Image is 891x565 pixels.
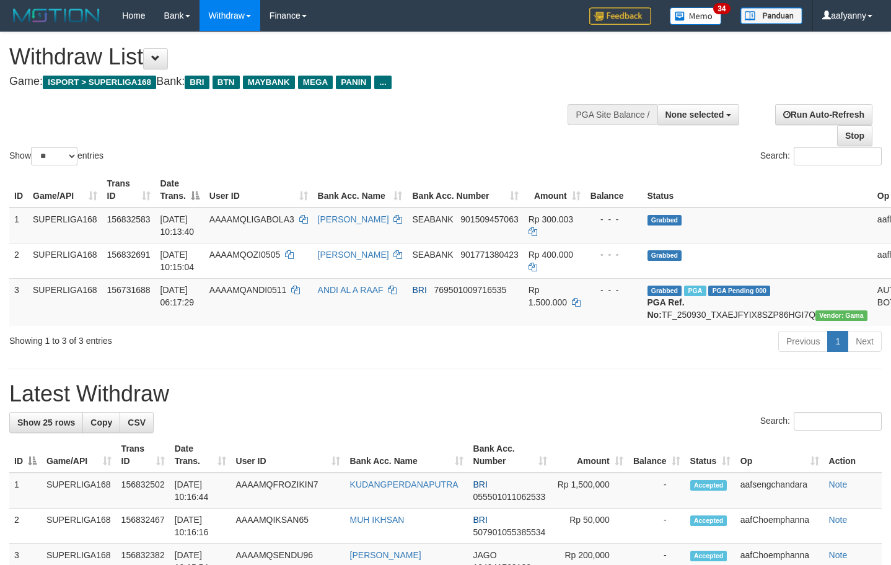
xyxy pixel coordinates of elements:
a: Copy [82,412,120,433]
span: Grabbed [647,286,682,296]
div: - - - [590,248,638,261]
img: Button%20Memo.svg [670,7,722,25]
th: ID [9,172,28,208]
span: PANIN [336,76,371,89]
span: None selected [665,110,724,120]
span: [DATE] 10:13:40 [160,214,195,237]
span: Accepted [690,551,727,561]
span: Rp 300.003 [529,214,573,224]
span: Copy 769501009716535 to clipboard [434,285,507,295]
img: MOTION_logo.png [9,6,103,25]
span: 156832691 [107,250,151,260]
span: Rp 400.000 [529,250,573,260]
a: KUDANGPERDANAPUTRA [350,480,459,489]
a: Stop [837,125,872,146]
td: 1 [9,208,28,243]
th: Trans ID: activate to sort column ascending [116,437,170,473]
span: CSV [128,418,146,427]
span: BRI [412,285,426,295]
span: 156832583 [107,214,151,224]
a: Run Auto-Refresh [775,104,872,125]
th: Game/API: activate to sort column ascending [28,172,102,208]
span: Copy 055501011062533 to clipboard [473,492,546,502]
span: MAYBANK [243,76,295,89]
span: MEGA [298,76,333,89]
div: - - - [590,213,638,226]
input: Search: [794,147,882,165]
a: Next [848,331,882,352]
th: Balance: activate to sort column ascending [628,437,685,473]
td: SUPERLIGA168 [28,208,102,243]
td: SUPERLIGA168 [28,278,102,326]
a: Previous [778,331,828,352]
span: Grabbed [647,250,682,261]
td: 2 [9,243,28,278]
td: [DATE] 10:16:16 [170,509,231,544]
button: None selected [657,104,740,125]
td: - [628,473,685,509]
img: Feedback.jpg [589,7,651,25]
span: AAAAMQANDI0511 [209,285,287,295]
th: Date Trans.: activate to sort column descending [156,172,204,208]
img: panduan.png [740,7,802,24]
td: [DATE] 10:16:44 [170,473,231,509]
span: Show 25 rows [17,418,75,427]
td: 156832467 [116,509,170,544]
input: Search: [794,412,882,431]
th: Amount: activate to sort column ascending [524,172,586,208]
span: Copy 901771380423 to clipboard [460,250,518,260]
span: BRI [473,515,488,525]
th: Trans ID: activate to sort column ascending [102,172,156,208]
a: [PERSON_NAME] [318,250,389,260]
th: Game/API: activate to sort column ascending [42,437,116,473]
span: Accepted [690,480,727,491]
a: Note [829,515,848,525]
span: AAAAMQOZI0505 [209,250,280,260]
td: 1 [9,473,42,509]
th: Status: activate to sort column ascending [685,437,735,473]
span: Copy [90,418,112,427]
td: AAAAMQIKSAN65 [231,509,345,544]
label: Show entries [9,147,103,165]
td: aafChoemphanna [735,509,824,544]
h4: Game: Bank: [9,76,582,88]
span: SEABANK [412,250,453,260]
span: AAAAMQLIGABOLA3 [209,214,294,224]
span: Grabbed [647,215,682,226]
b: PGA Ref. No: [647,297,685,320]
span: [DATE] 06:17:29 [160,285,195,307]
th: Bank Acc. Number: activate to sort column ascending [407,172,523,208]
a: Note [829,550,848,560]
span: PGA Pending [708,286,770,296]
th: User ID: activate to sort column ascending [204,172,313,208]
th: Bank Acc. Name: activate to sort column ascending [345,437,468,473]
span: [DATE] 10:15:04 [160,250,195,272]
a: ANDI AL A RAAF [318,285,384,295]
span: JAGO [473,550,497,560]
th: Action [824,437,882,473]
td: 2 [9,509,42,544]
h1: Withdraw List [9,45,582,69]
div: - - - [590,284,638,296]
a: Show 25 rows [9,412,83,433]
span: 156731688 [107,285,151,295]
span: BRI [473,480,488,489]
a: CSV [120,412,154,433]
a: MUH IKHSAN [350,515,405,525]
h1: Latest Withdraw [9,382,882,406]
span: Marked by aafromsomean [684,286,706,296]
span: Rp 1.500.000 [529,285,567,307]
span: 34 [713,3,730,14]
th: Bank Acc. Name: activate to sort column ascending [313,172,408,208]
span: Copy 901509457063 to clipboard [460,214,518,224]
td: TF_250930_TXAEJFYIX8SZP86HGI7Q [643,278,872,326]
span: BTN [213,76,240,89]
td: - [628,509,685,544]
span: Accepted [690,515,727,526]
span: Vendor URL: https://trx31.1velocity.biz [815,310,867,321]
th: Amount: activate to sort column ascending [552,437,628,473]
td: aafsengchandara [735,473,824,509]
label: Search: [760,147,882,165]
td: SUPERLIGA168 [42,473,116,509]
span: SEABANK [412,214,453,224]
